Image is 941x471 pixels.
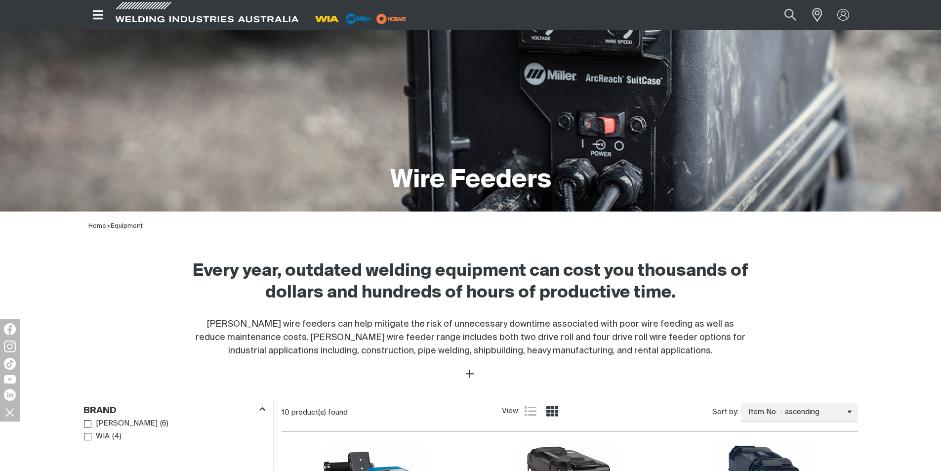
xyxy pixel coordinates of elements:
a: List view [525,405,536,417]
img: YouTube [4,375,16,384]
div: Brand [83,403,265,417]
img: TikTok [4,358,16,370]
span: Item No. - ascending [741,407,847,418]
span: ( 6 ) [160,418,168,429]
img: Instagram [4,341,16,352]
img: LinkedIn [4,389,16,401]
a: [PERSON_NAME] [84,417,158,430]
a: Home [88,223,106,229]
div: 10 [282,408,502,418]
span: product(s) found [291,409,348,416]
img: miller [373,11,409,26]
span: > [106,223,111,229]
section: Product list controls [282,400,858,425]
span: Sort by: [712,407,738,418]
span: ( 4 ) [112,431,122,442]
h1: Wire Feeders [390,165,551,197]
img: hide socials [1,404,18,421]
a: WIA [84,430,110,443]
span: [PERSON_NAME] wire feeders can help mitigate the risk of unnecessary downtime associated with poo... [196,320,745,355]
input: Product name or item number... [761,4,807,26]
span: [PERSON_NAME] [96,418,158,429]
aside: Filters [83,400,265,444]
h3: Brand [83,405,117,417]
button: Search products [774,4,807,26]
span: View: [502,406,520,417]
a: Equipment [111,223,143,229]
ul: Brand [84,417,265,443]
img: Facebook [4,323,16,335]
a: miller [373,15,409,22]
h2: Every year, outdated welding equipment can cost you thousands of dollars and hundreds of hours of... [192,260,749,304]
span: WIA [96,431,110,442]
